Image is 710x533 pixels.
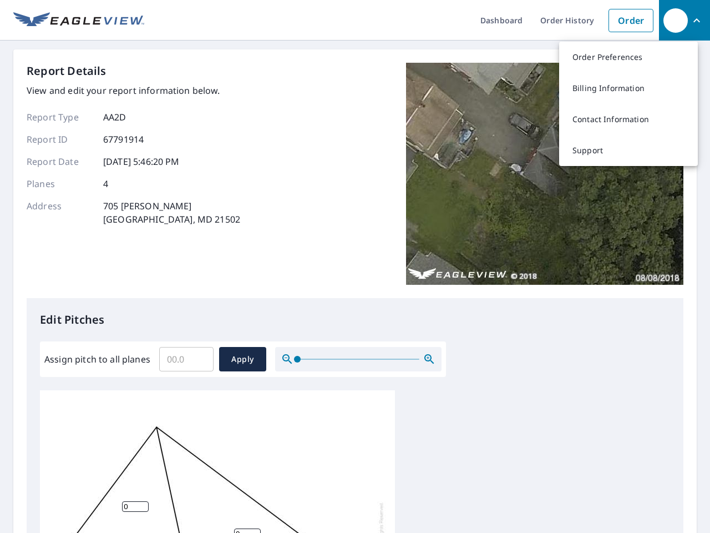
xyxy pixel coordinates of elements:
a: Contact Information [559,104,698,135]
p: 67791914 [103,133,144,146]
p: 705 [PERSON_NAME] [GEOGRAPHIC_DATA], MD 21502 [103,199,240,226]
img: EV Logo [13,12,144,29]
a: Billing Information [559,73,698,104]
a: Order [608,9,653,32]
p: Edit Pitches [40,311,670,328]
p: AA2D [103,110,126,124]
button: Apply [219,347,266,371]
p: Report Type [27,110,93,124]
span: Apply [228,353,257,366]
p: Report Date [27,155,93,168]
p: Report Details [27,63,106,79]
img: Top image [406,63,683,285]
p: 4 [103,177,108,190]
label: Assign pitch to all planes [44,353,150,366]
a: Support [559,135,698,166]
p: View and edit your report information below. [27,84,240,97]
a: Order Preferences [559,42,698,73]
p: Address [27,199,93,226]
p: Report ID [27,133,93,146]
p: Planes [27,177,93,190]
input: 00.0 [159,344,214,375]
p: [DATE] 5:46:20 PM [103,155,180,168]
